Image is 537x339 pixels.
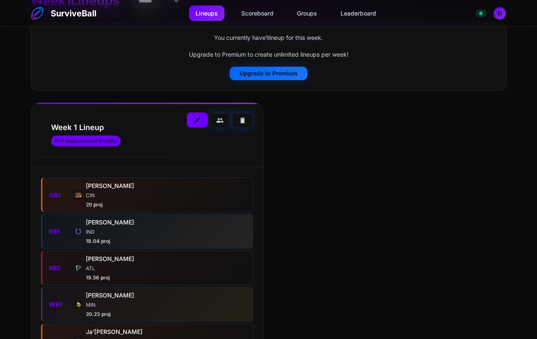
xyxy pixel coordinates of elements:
[194,116,201,124] span: edit
[232,113,253,128] button: delete
[86,228,212,236] div: IND
[187,112,208,128] button: edit
[86,238,110,244] span: 18.04 proj
[86,265,212,272] div: ATL
[235,5,280,21] a: Scoreboard
[74,191,83,199] img: CIN logo
[51,123,160,133] h3: Week 1 Lineup
[86,291,212,300] div: [PERSON_NAME]
[239,117,246,124] span: delete
[86,201,103,208] span: 20 proj
[86,311,111,317] span: 20.23 proj
[41,50,496,60] p: Upgrade to Premium to create unlimited lineups per week!
[86,327,212,336] div: Ja'[PERSON_NAME]
[209,113,230,128] button: group
[230,67,307,80] button: Upgrade to Premium
[31,7,96,20] a: SurviveBall
[49,190,74,199] div: QB1
[31,7,44,20] img: SurviveBall
[86,218,212,227] div: [PERSON_NAME]
[86,181,212,190] div: [PERSON_NAME]
[49,263,74,272] div: RB2
[86,301,212,309] div: MIN
[290,5,324,21] a: Groups
[41,33,496,43] p: You currently have 1 lineup for this week.
[51,136,121,146] span: RYP Replacement (Finally)
[189,5,225,21] a: Lineups
[334,5,383,21] a: Leaderboard
[216,117,224,124] span: group
[86,254,212,263] div: [PERSON_NAME]
[86,274,110,281] span: 19.56 proj
[74,264,83,272] img: ATL logo
[86,192,212,199] div: CIN
[74,300,83,309] img: MIN logo
[49,300,74,309] div: WR1
[493,7,506,20] button: Open profile menu
[49,227,74,236] div: RB1
[74,227,83,236] img: IND logo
